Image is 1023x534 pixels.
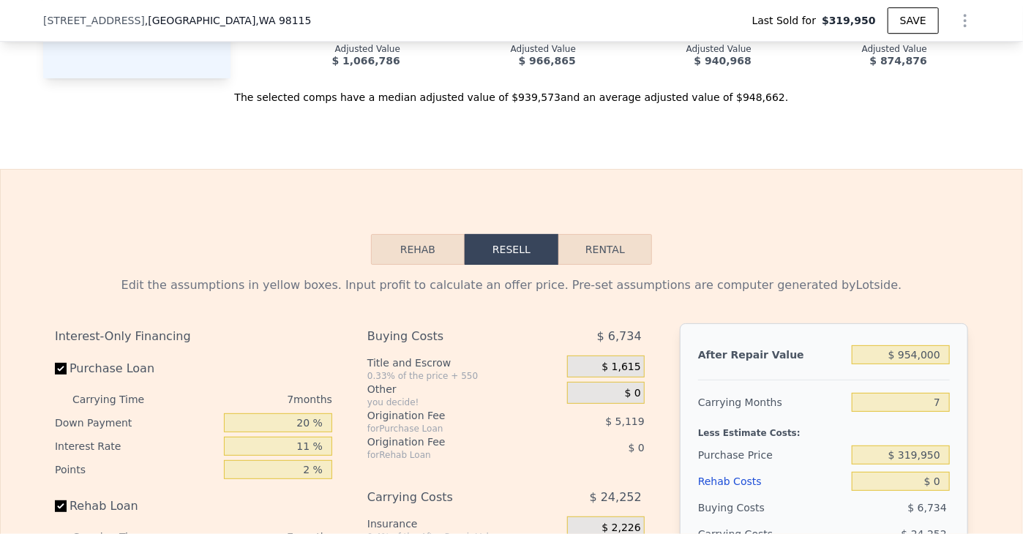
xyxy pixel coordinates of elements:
span: $ 5,119 [605,415,644,427]
div: Title and Escrow [367,356,561,370]
div: Carrying Months [698,389,846,415]
span: $ 874,876 [870,55,927,67]
div: Insurance [367,516,561,531]
span: [STREET_ADDRESS] [43,13,145,28]
div: Interest Rate [55,435,218,458]
button: Rental [558,234,652,265]
div: Other [367,382,561,396]
div: Less Estimate Costs: [698,415,950,442]
div: Buying Costs [698,494,846,521]
div: Carrying Costs [367,484,531,511]
span: $ 966,865 [519,55,576,67]
span: , [GEOGRAPHIC_DATA] [145,13,312,28]
span: $319,950 [822,13,876,28]
button: Show Options [951,6,980,35]
div: Points [55,458,218,481]
div: Adjusted Value [599,43,752,55]
div: you decide! [367,396,561,408]
span: Last Sold for [752,13,822,28]
div: 0.33% of the price + 550 [367,370,561,382]
div: Carrying Time [72,388,168,411]
button: Rehab [371,234,465,265]
div: Adjusted Value [248,43,400,55]
input: Rehab Loan [55,500,67,512]
div: 7 months [173,388,332,411]
div: Buying Costs [367,323,531,350]
span: $ 6,734 [908,502,947,514]
span: $ 0 [625,387,641,400]
div: Interest-Only Financing [55,323,332,350]
div: Adjusted Value [424,43,576,55]
div: Adjusted Value [775,43,927,55]
span: , WA 98115 [255,15,311,26]
div: Origination Fee [367,408,531,423]
div: The selected comps have a median adjusted value of $939,573 and an average adjusted value of $948... [43,78,980,105]
label: Purchase Loan [55,356,218,382]
div: Origination Fee [367,435,531,449]
div: Down Payment [55,411,218,435]
span: $ 24,252 [590,484,642,511]
span: $ 1,066,786 [332,55,400,67]
div: Edit the assumptions in yellow boxes. Input profit to calculate an offer price. Pre-set assumptio... [55,277,968,294]
div: for Rehab Loan [367,449,531,461]
button: Resell [465,234,558,265]
input: Purchase Loan [55,363,67,375]
button: SAVE [888,7,939,34]
label: Rehab Loan [55,493,218,519]
div: for Purchase Loan [367,423,531,435]
span: $ 6,734 [597,323,642,350]
span: $ 1,615 [602,361,640,374]
div: Purchase Price [698,442,846,468]
span: $ 940,968 [694,55,752,67]
div: Rehab Costs [698,468,846,494]
div: After Repair Value [698,342,846,368]
span: $ 0 [629,442,645,454]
